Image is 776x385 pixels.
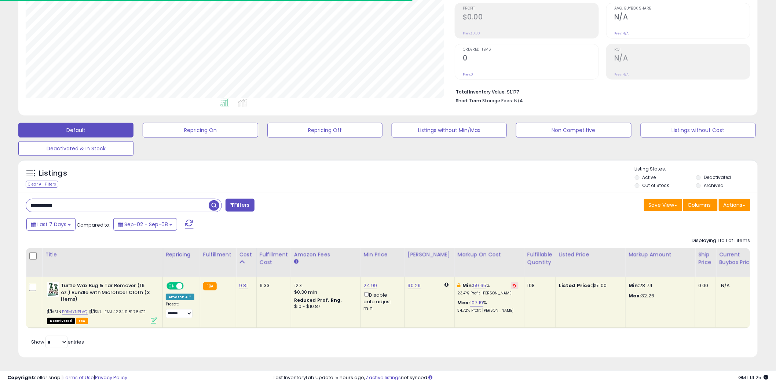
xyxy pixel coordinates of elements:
b: Short Term Storage Fees: [456,98,513,104]
div: 12% [294,282,355,289]
a: Terms of Use [63,374,94,381]
p: 28.74 [629,282,689,289]
label: Out of Stock [643,182,669,188]
div: 108 [527,282,550,289]
span: All listings that are unavailable for purchase on Amazon for any reason other than out-of-stock [47,318,75,324]
span: Show: entries [31,338,84,345]
span: Ordered Items [463,48,599,52]
strong: Copyright [7,374,34,381]
p: 34.72% Profit [PERSON_NAME] [458,308,519,313]
div: $51.00 [559,282,620,289]
div: Disable auto adjust min [364,291,399,312]
div: [PERSON_NAME] [408,251,451,258]
span: Profit [463,7,599,11]
i: Calculated using Dynamic Max Price. [445,282,449,287]
button: Default [18,123,133,137]
small: Prev: 0 [463,72,473,77]
div: % [458,300,519,313]
div: Current Buybox Price [719,251,757,266]
button: Sep-02 - Sep-08 [113,218,177,231]
h2: $0.00 [463,13,599,23]
button: Last 7 Days [26,218,76,231]
div: Cost [239,251,253,258]
div: $0.30 min [294,289,355,296]
p: Listing States: [635,166,758,173]
th: The percentage added to the cost of goods (COGS) that forms the calculator for Min & Max prices. [454,248,524,277]
button: Repricing Off [267,123,382,137]
button: Save View [644,199,682,211]
div: 6.33 [260,282,285,289]
span: 2025-09-16 14:25 GMT [739,374,769,381]
button: Columns [683,199,718,211]
a: Privacy Policy [95,374,127,381]
small: Prev: N/A [614,31,629,36]
span: OFF [183,283,194,289]
div: Displaying 1 to 1 of 1 items [692,237,750,244]
div: $10 - $10.87 [294,304,355,310]
button: Deactivated & In Stock [18,141,133,156]
div: Preset: [166,302,194,318]
button: Listings without Cost [641,123,756,137]
h5: Listings [39,168,67,179]
button: Filters [226,199,254,212]
h2: 0 [463,54,599,64]
a: 9.81 [239,282,248,289]
span: Avg. Buybox Share [614,7,750,11]
b: Listed Price: [559,282,592,289]
a: 107.19 [470,299,483,307]
div: Markup Amount [629,251,692,258]
b: Min: [462,282,473,289]
a: 30.29 [408,282,421,289]
span: ON [167,283,176,289]
a: B01MYNPLAQ [62,309,88,315]
div: % [458,282,519,296]
div: Clear All Filters [26,181,58,188]
span: ROI [614,48,750,52]
div: Fulfillment Cost [260,251,288,266]
div: Amazon AI * [166,294,194,300]
div: 0.00 [698,282,710,289]
i: This overrides the store level min markup for this listing [458,283,461,288]
span: | SKU: EMJ.42.34.9.81.78472 [89,309,146,315]
span: N/A [514,97,523,104]
small: Amazon Fees. [294,258,299,265]
i: Revert to store-level Min Markup [513,284,516,287]
span: Columns [688,201,711,209]
a: 24.99 [364,282,377,289]
label: Deactivated [704,174,731,180]
div: Min Price [364,251,402,258]
button: Non Competitive [516,123,631,137]
b: Reduced Prof. Rng. [294,297,342,303]
span: Compared to: [77,221,110,228]
small: Prev: N/A [614,72,629,77]
div: Amazon Fees [294,251,358,258]
div: Listed Price [559,251,622,258]
b: Max: [458,299,471,306]
span: Last 7 Days [37,221,66,228]
div: Last InventoryLab Update: 5 hours ago, not synced. [274,374,769,381]
li: $1,177 [456,87,745,96]
span: FBA [76,318,88,324]
h2: N/A [614,13,750,23]
button: Listings without Min/Max [392,123,507,137]
div: Repricing [166,251,197,258]
div: Title [45,251,160,258]
a: 7 active listings [366,374,401,381]
p: 32.26 [629,293,689,299]
div: Fulfillment [203,251,233,258]
label: Archived [704,182,724,188]
h2: N/A [614,54,750,64]
div: Markup on Cost [458,251,521,258]
button: Actions [719,199,750,211]
span: N/A [721,282,730,289]
div: seller snap | | [7,374,127,381]
div: Ship Price [698,251,713,266]
a: 59.65 [473,282,487,289]
strong: Min: [629,282,640,289]
small: Prev: $0.00 [463,31,480,36]
b: Turtle Wax Bug & Tar Remover (16 oz.) Bundle with Microfiber Cloth (3 Items) [61,282,150,305]
div: Fulfillable Quantity [527,251,553,266]
button: Repricing On [143,123,258,137]
label: Active [643,174,656,180]
p: 23.41% Profit [PERSON_NAME] [458,291,519,296]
